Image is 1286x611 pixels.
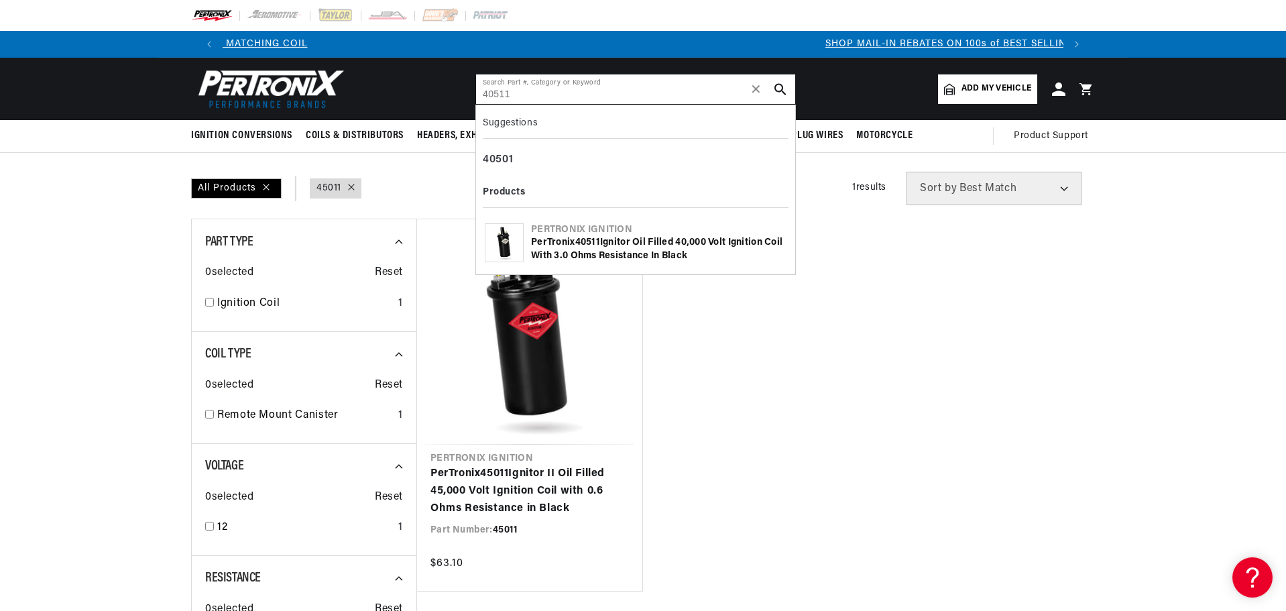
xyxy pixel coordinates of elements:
summary: Product Support [1014,120,1095,152]
input: Search Part #, Category or Keyword [476,74,795,104]
select: Sort by [907,172,1082,205]
b: Products [483,187,525,197]
div: Pertronix Ignition [531,223,786,237]
span: 0 selected [205,264,253,282]
span: Coils & Distributors [306,129,404,143]
summary: Ignition Conversions [191,120,299,152]
span: Motorcycle [856,129,913,143]
div: 1 [398,407,403,425]
span: Ignition Conversions [191,129,292,143]
img: PerTronix 40511 Ignitor Oil Filled 40,000 Volt Ignition Coil with 3.0 Ohms Resistance in Black [485,224,523,262]
summary: Coils & Distributors [299,120,410,152]
a: Remote Mount Canister [217,407,393,425]
summary: Headers, Exhausts & Components [410,120,581,152]
b: 40511 [575,237,600,247]
button: Translation missing: en.sections.announcements.next_announcement [1063,31,1090,58]
slideshow-component: Translation missing: en.sections.announcements.announcement_bar [158,31,1128,58]
div: Suggestions [483,112,788,139]
button: search button [766,74,795,104]
span: Reset [375,264,403,282]
div: 40501 [483,149,788,172]
span: Coil Type [205,347,251,361]
span: Part Type [205,235,253,249]
span: Sort by [920,183,957,194]
span: Spark Plug Wires [762,129,843,143]
div: 1 [398,519,403,537]
span: Resistance [205,571,261,585]
span: 1 results [852,182,886,192]
div: PerTronix Ignitor Oil Filled 40,000 Volt Ignition Coil with 3.0 Ohms Resistance in Black [531,236,786,262]
a: SHOP MAIL-IN REBATES ON 100s of BEST SELLING PRODUCTS [825,39,1132,49]
a: 45011 [316,181,341,196]
span: 0 selected [205,377,253,394]
span: Voltage [205,459,243,473]
a: 12 [217,519,393,537]
img: Pertronix [191,66,345,112]
span: 0 selected [205,489,253,506]
span: Reset [375,489,403,506]
summary: Motorcycle [850,120,919,152]
summary: Spark Plug Wires [755,120,850,152]
a: Add my vehicle [938,74,1037,104]
button: Translation missing: en.sections.announcements.previous_announcement [196,31,223,58]
span: Add my vehicle [961,82,1031,95]
div: All Products [191,178,282,199]
a: PerTronix45011Ignitor II Oil Filled 45,000 Volt Ignition Coil with 0.6 Ohms Resistance in Black [430,465,629,517]
div: 1 [398,295,403,313]
span: Product Support [1014,129,1088,144]
span: Headers, Exhausts & Components [417,129,574,143]
span: Reset [375,377,403,394]
a: Ignition Coil [217,295,393,313]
